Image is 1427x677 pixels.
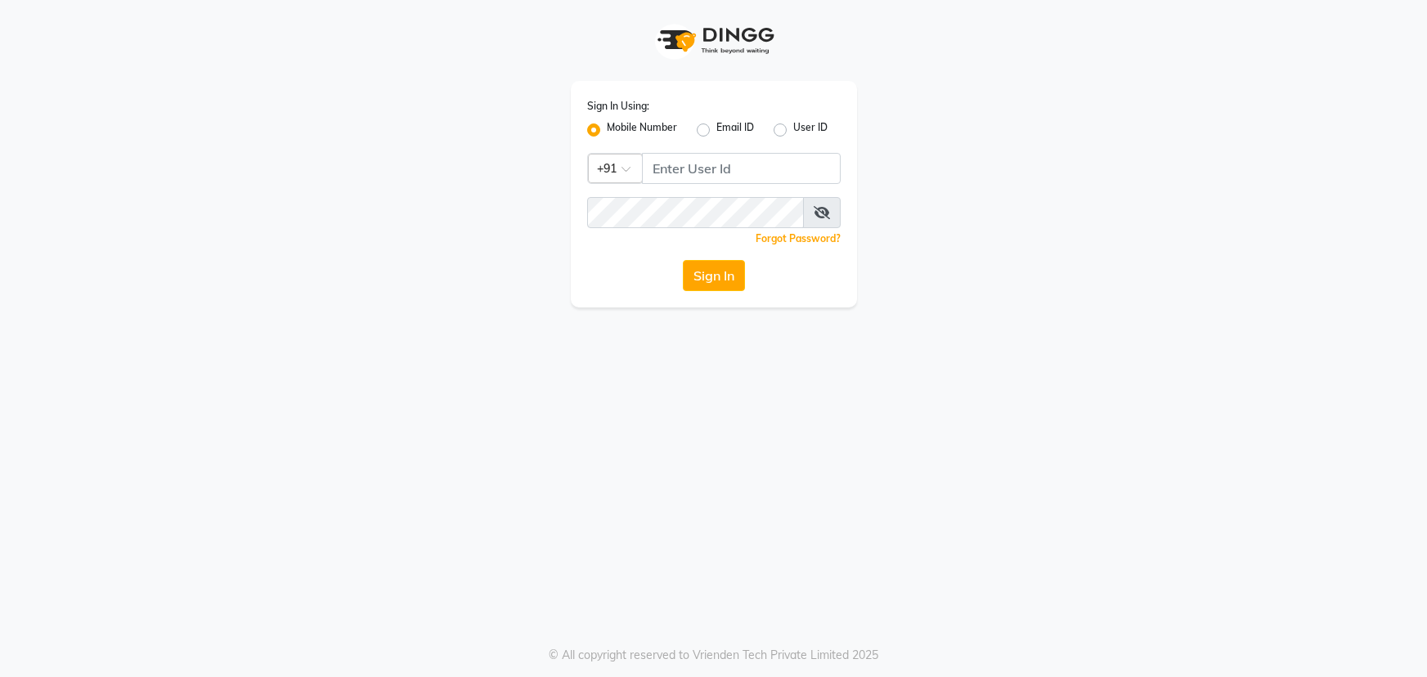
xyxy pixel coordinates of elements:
[793,120,828,140] label: User ID
[587,99,649,114] label: Sign In Using:
[648,16,779,65] img: logo1.svg
[642,153,841,184] input: Username
[607,120,677,140] label: Mobile Number
[683,260,745,291] button: Sign In
[756,232,841,244] a: Forgot Password?
[716,120,754,140] label: Email ID
[587,197,804,228] input: Username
